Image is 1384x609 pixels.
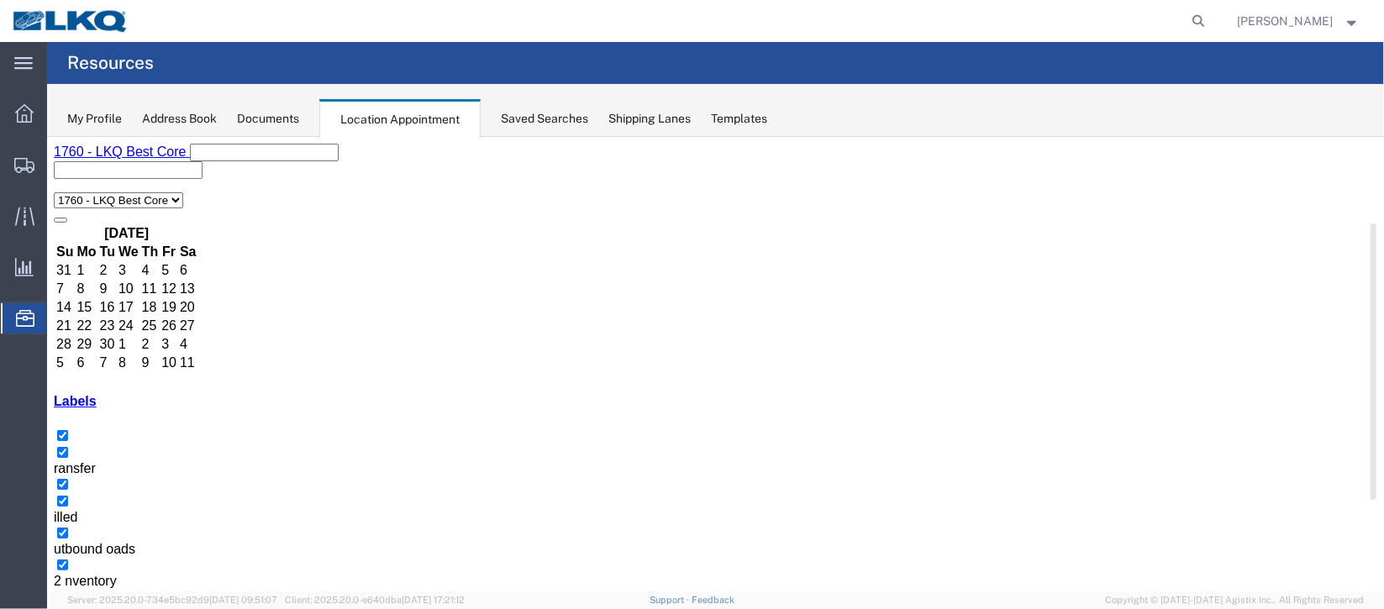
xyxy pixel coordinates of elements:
span: utbound oads [7,405,88,419]
div: Address Book [142,110,217,128]
span: 2 nventory [7,437,70,451]
td: 10 [113,218,130,234]
div: Location Appointment [319,99,481,138]
td: 20 [132,162,150,179]
div: My Profile [67,110,122,128]
td: 10 [71,144,92,160]
td: 7 [52,218,69,234]
input: utbound oads [10,391,21,402]
td: 15 [29,162,50,179]
td: 2 [94,199,113,216]
td: 19 [113,162,130,179]
td: 21 [8,181,27,197]
button: [PERSON_NAME] [1237,11,1361,31]
span: Client: 2025.20.0-e640dba [285,595,465,605]
div: Templates [711,110,767,128]
td: 29 [29,199,50,216]
td: 18 [94,162,113,179]
span: Christopher Sanchez [1238,12,1334,30]
a: Support [650,595,692,605]
td: 5 [8,218,27,234]
td: 17 [71,162,92,179]
span: [DATE] 09:51:07 [209,595,277,605]
td: 3 [113,199,130,216]
input: 2 nventory [10,423,21,433]
td: 4 [132,199,150,216]
td: 8 [71,218,92,234]
div: Shipping Lanes [608,110,691,128]
td: 9 [52,144,69,160]
a: Feedback [692,595,734,605]
span: Copyright © [DATE]-[DATE] Agistix Inc., All Rights Reserved [1105,593,1364,607]
input: ransfer [10,310,21,321]
td: 28 [8,199,27,216]
td: 22 [29,181,50,197]
a: Labels [7,257,50,271]
div: Saved Searches [501,110,588,128]
span: ransfer [7,324,49,339]
td: 25 [94,181,113,197]
td: 6 [29,218,50,234]
td: 12 [113,144,130,160]
input: illed [10,359,21,370]
td: 23 [52,181,69,197]
td: 26 [113,181,130,197]
span: illed [7,373,30,387]
td: 1 [71,199,92,216]
td: 27 [132,181,150,197]
div: Documents [237,110,299,128]
td: 30 [52,199,69,216]
td: 24 [71,181,92,197]
td: 13 [132,144,150,160]
td: 14 [8,162,27,179]
h4: Resources [67,42,154,84]
td: 11 [132,218,150,234]
iframe: FS Legacy Container [47,137,1384,591]
td: 16 [52,162,69,179]
img: logo [12,8,129,34]
td: 9 [94,218,113,234]
span: Server: 2025.20.0-734e5bc92d9 [67,595,277,605]
span: [DATE] 17:21:12 [402,595,465,605]
td: 11 [94,144,113,160]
